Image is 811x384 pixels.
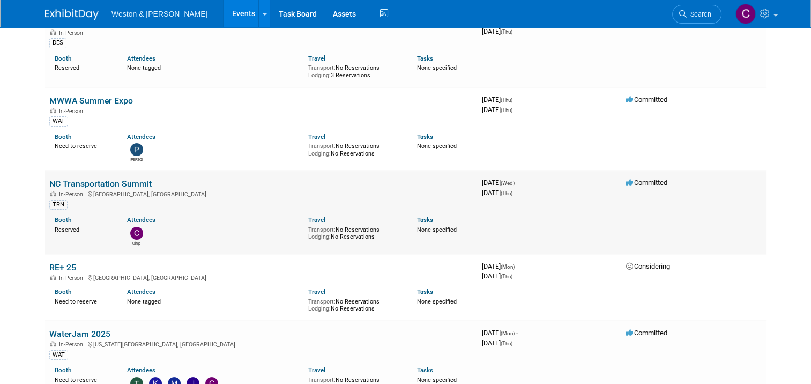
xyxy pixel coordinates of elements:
[308,62,401,79] div: No Reservations 3 Reservations
[55,296,111,306] div: Need to reserve
[308,288,325,296] a: Travel
[50,29,56,35] img: In-Person Event
[130,240,143,246] div: Chip Hutchens
[127,55,155,62] a: Attendees
[130,143,143,156] img: Patrick Yeo
[516,262,518,270] span: -
[49,273,473,282] div: [GEOGRAPHIC_DATA], [GEOGRAPHIC_DATA]
[49,262,76,272] a: RE+ 25
[482,272,512,280] span: [DATE]
[308,366,325,374] a: Travel
[308,224,401,241] div: No Reservations No Reservations
[59,191,86,198] span: In-Person
[130,227,143,240] img: Chip Hutchens
[50,108,56,113] img: In-Person Event
[501,29,512,35] span: (Thu)
[49,189,473,198] div: [GEOGRAPHIC_DATA], [GEOGRAPHIC_DATA]
[308,141,401,157] div: No Reservations No Reservations
[49,95,133,106] a: MWWA Summer Expo
[482,179,518,187] span: [DATE]
[308,55,325,62] a: Travel
[501,341,512,346] span: (Thu)
[417,143,457,150] span: None specified
[55,366,71,374] a: Booth
[50,191,56,196] img: In-Person Event
[501,97,512,103] span: (Thu)
[59,108,86,115] span: In-Person
[127,366,155,374] a: Attendees
[49,339,473,348] div: [US_STATE][GEOGRAPHIC_DATA], [GEOGRAPHIC_DATA]
[482,189,512,197] span: [DATE]
[308,376,336,383] span: Transport:
[626,329,667,337] span: Committed
[501,190,512,196] span: (Thu)
[55,216,71,224] a: Booth
[308,72,331,79] span: Lodging:
[49,329,110,339] a: WaterJam 2025
[501,107,512,113] span: (Thu)
[417,376,457,383] span: None specified
[417,298,457,305] span: None specified
[626,179,667,187] span: Committed
[308,150,331,157] span: Lodging:
[127,62,300,72] div: None tagged
[501,264,515,270] span: (Mon)
[45,9,99,20] img: ExhibitDay
[417,226,457,233] span: None specified
[49,179,152,189] a: NC Transportation Summit
[308,298,336,305] span: Transport:
[55,133,71,141] a: Booth
[308,64,336,71] span: Transport:
[516,329,518,337] span: -
[55,62,111,72] div: Reserved
[514,95,516,104] span: -
[308,296,401,313] div: No Reservations No Reservations
[55,374,111,384] div: Need to reserve
[49,200,68,210] div: TRN
[59,341,86,348] span: In-Person
[626,262,670,270] span: Considering
[308,305,331,312] span: Lodging:
[417,64,457,71] span: None specified
[59,275,86,282] span: In-Person
[308,226,336,233] span: Transport:
[111,10,207,18] span: Weston & [PERSON_NAME]
[55,224,111,234] div: Reserved
[501,274,512,279] span: (Thu)
[417,288,433,296] a: Tasks
[50,275,56,280] img: In-Person Event
[417,55,433,62] a: Tasks
[501,180,515,186] span: (Wed)
[687,10,711,18] span: Search
[482,262,518,270] span: [DATE]
[482,329,518,337] span: [DATE]
[672,5,721,24] a: Search
[482,106,512,114] span: [DATE]
[308,233,331,240] span: Lodging:
[482,27,512,35] span: [DATE]
[417,216,433,224] a: Tasks
[49,116,68,126] div: WAT
[127,296,300,306] div: None tagged
[735,4,756,24] img: Chris O'Brien
[55,55,71,62] a: Booth
[127,216,155,224] a: Attendees
[482,339,512,347] span: [DATE]
[626,95,667,104] span: Committed
[127,133,155,141] a: Attendees
[417,366,433,374] a: Tasks
[59,29,86,36] span: In-Person
[49,350,68,360] div: WAT
[127,288,155,296] a: Attendees
[55,288,71,296] a: Booth
[417,133,433,141] a: Tasks
[49,38,66,48] div: DES
[501,330,515,336] span: (Mon)
[308,133,325,141] a: Travel
[50,341,56,346] img: In-Person Event
[308,216,325,224] a: Travel
[482,95,516,104] span: [DATE]
[516,179,518,187] span: -
[308,143,336,150] span: Transport:
[130,156,143,163] div: Patrick Yeo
